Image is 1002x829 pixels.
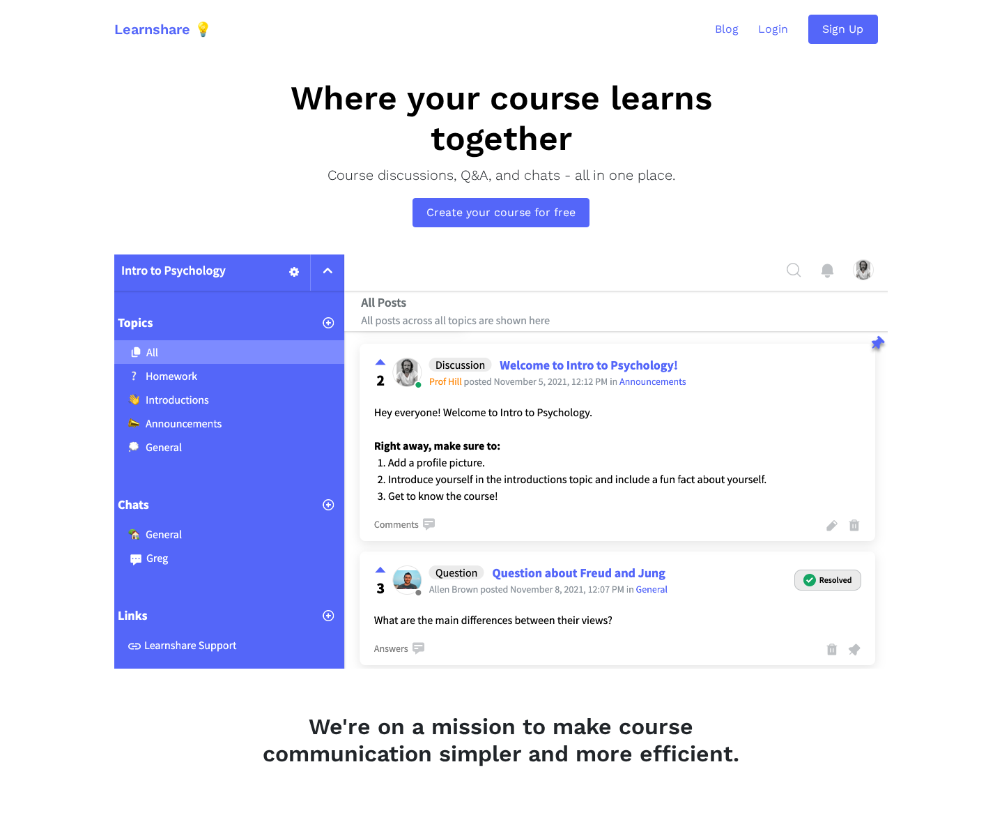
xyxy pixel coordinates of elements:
a: Learnshare 💡 [114,10,212,48]
p: Course discussions, Q&A, and chats - all in one place. [247,164,755,186]
a: Create your course for free [413,198,589,227]
a: Sign Up [808,15,877,44]
h2: We're on a mission to make course communication simpler and more efficient. [242,713,761,767]
h1: Where your course learns together [247,78,755,158]
a: Login [748,11,799,47]
img: 4d36f872-e8e8-4c7d-96a1-4b1f5eb2e879.png [114,254,888,669]
a: Blog [704,11,748,47]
